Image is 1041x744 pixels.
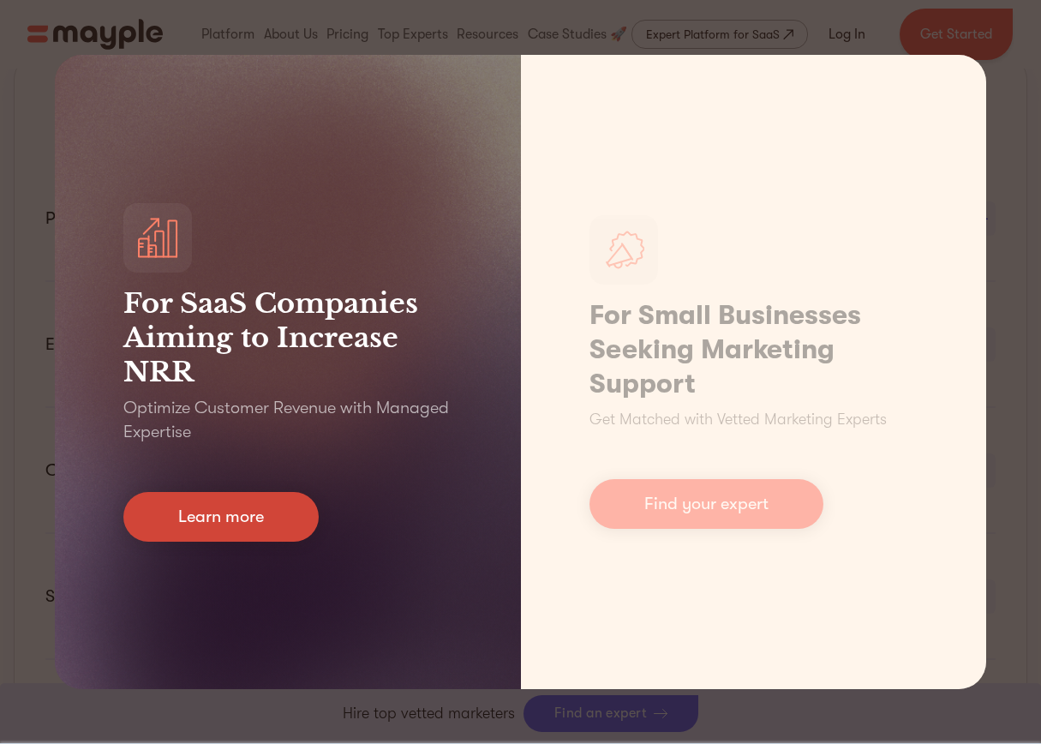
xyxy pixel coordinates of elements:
[123,286,452,389] h3: For SaaS Companies Aiming to Increase NRR
[589,408,887,431] p: Get Matched with Vetted Marketing Experts
[589,298,918,401] h1: For Small Businesses Seeking Marketing Support
[589,479,823,529] a: Find your expert
[123,492,319,542] a: Learn more
[123,396,452,444] p: Optimize Customer Revenue with Managed Expertise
